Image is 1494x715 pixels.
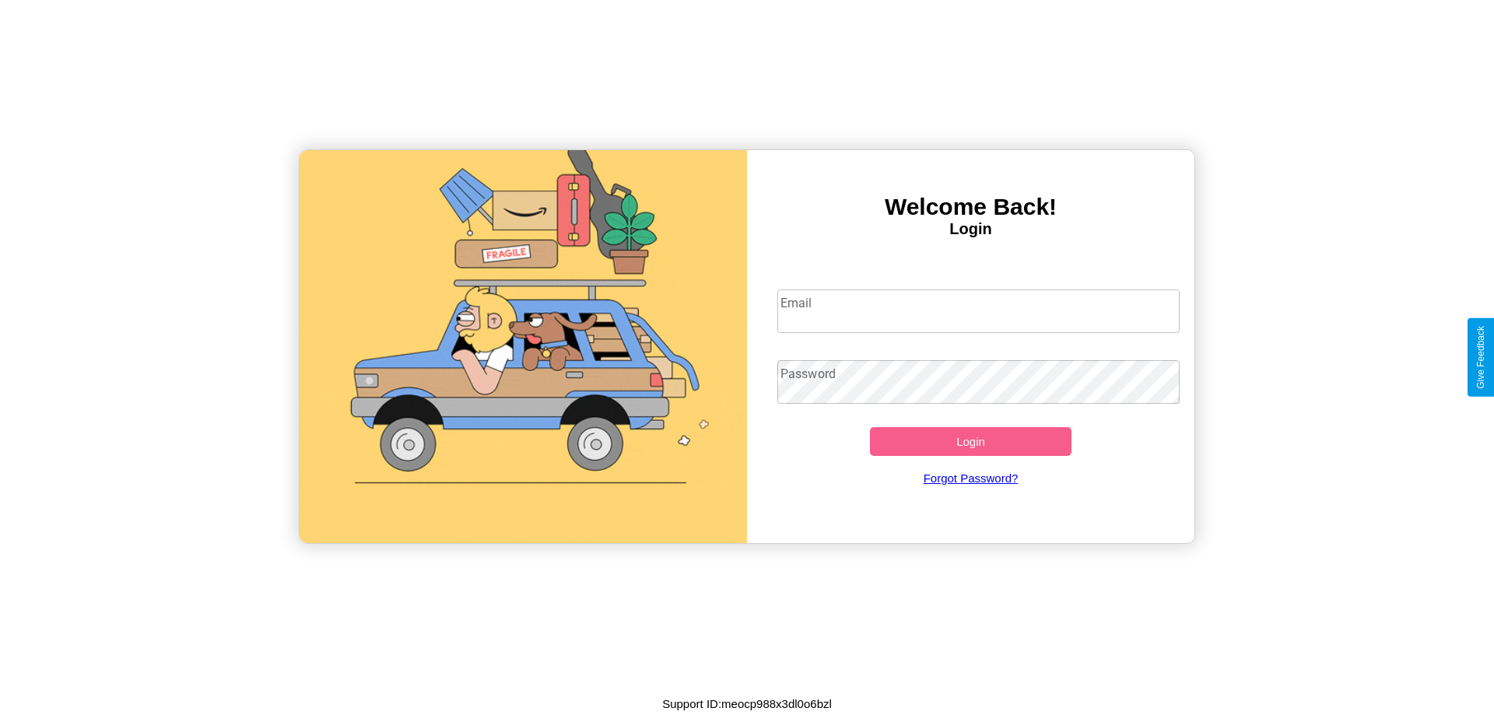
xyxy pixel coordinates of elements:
[870,427,1071,456] button: Login
[747,220,1194,238] h4: Login
[747,194,1194,220] h3: Welcome Back!
[300,150,747,543] img: gif
[1475,326,1486,389] div: Give Feedback
[662,693,832,714] p: Support ID: meocp988x3dl0o6bzl
[770,456,1173,500] a: Forgot Password?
